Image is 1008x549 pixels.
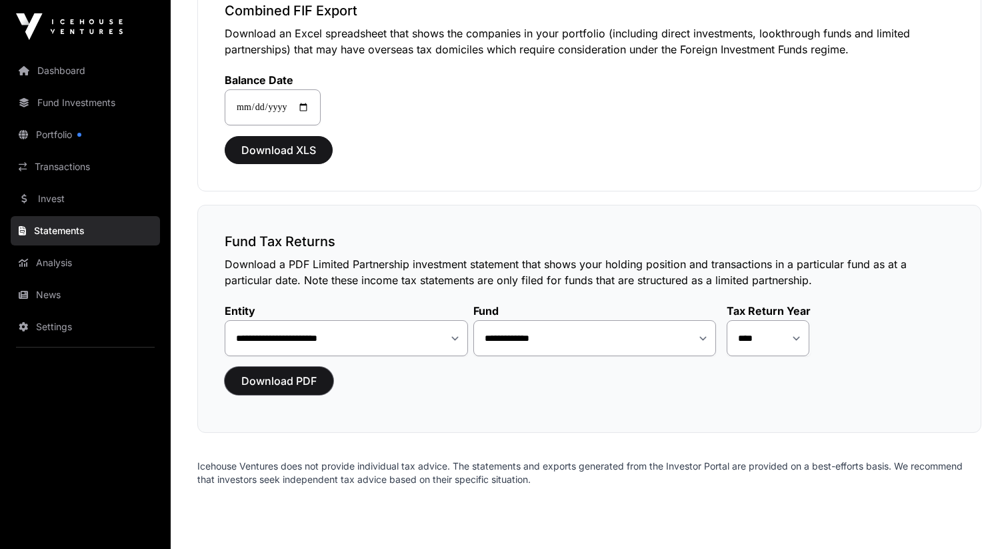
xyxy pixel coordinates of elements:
[11,312,160,342] a: Settings
[225,25,954,57] p: Download an Excel spreadsheet that shows the companies in your portfolio (including direct invest...
[225,1,954,20] h3: Combined FIF Export
[11,56,160,85] a: Dashboard
[11,248,160,278] a: Analysis
[941,485,1008,549] iframe: Chat Widget
[225,256,954,288] p: Download a PDF Limited Partnership investment statement that shows your holding position and tran...
[225,136,333,164] button: Download XLS
[11,152,160,181] a: Transactions
[473,304,717,318] label: Fund
[225,232,954,251] h3: Fund Tax Returns
[11,88,160,117] a: Fund Investments
[11,184,160,213] a: Invest
[241,142,316,158] span: Download XLS
[241,373,317,389] span: Download PDF
[225,367,333,395] button: Download PDF
[11,216,160,245] a: Statements
[197,460,981,486] p: Icehouse Ventures does not provide individual tax advice. The statements and exports generated fr...
[225,304,468,318] label: Entity
[11,280,160,310] a: News
[16,13,123,40] img: Icehouse Ventures Logo
[11,120,160,149] a: Portfolio
[727,304,811,318] label: Tax Return Year
[225,73,321,87] label: Balance Date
